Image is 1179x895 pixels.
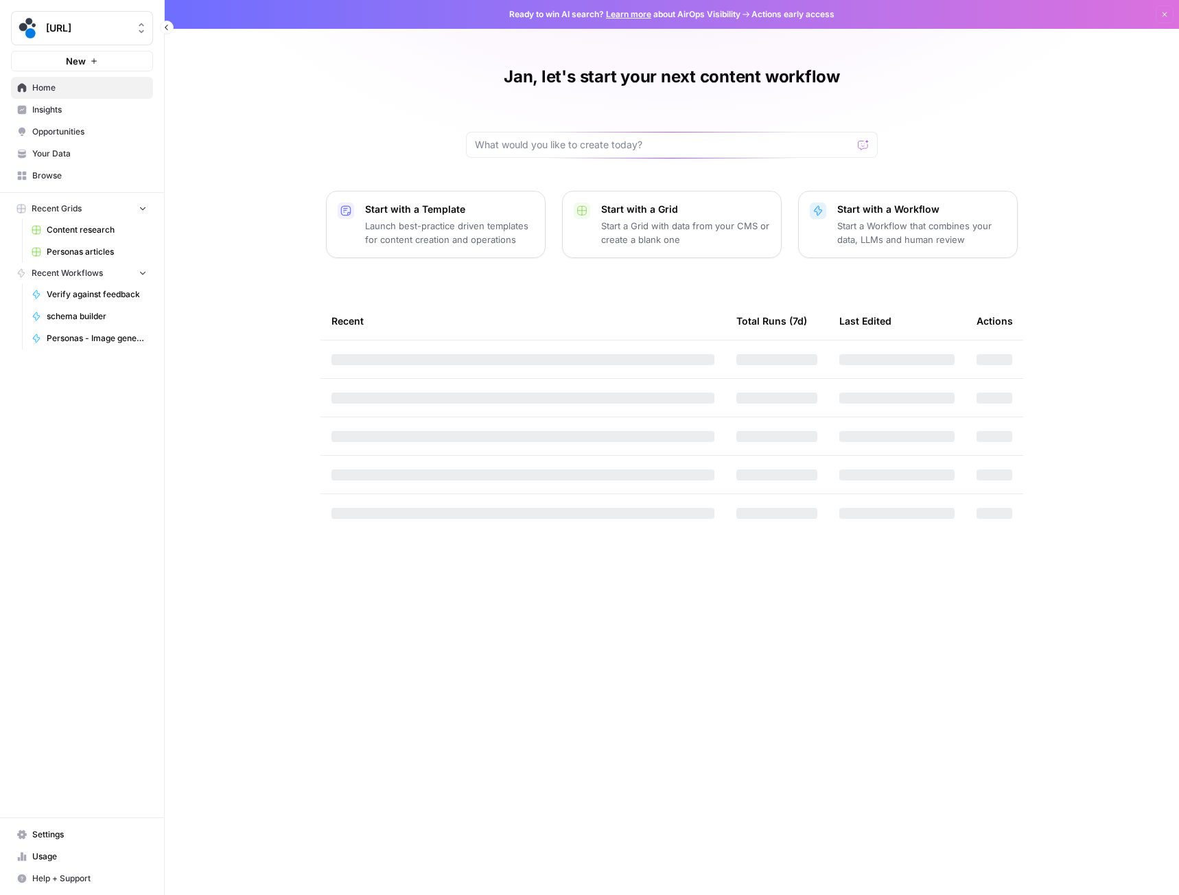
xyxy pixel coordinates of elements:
[32,202,82,215] span: Recent Grids
[475,138,852,152] input: What would you like to create today?
[11,165,153,187] a: Browse
[66,54,86,68] span: New
[46,21,129,35] span: [URL]
[32,850,147,863] span: Usage
[25,327,153,349] a: Personas - Image generator
[798,191,1018,258] button: Start with a WorkflowStart a Workflow that combines your data, LLMs and human review
[32,828,147,841] span: Settings
[32,267,103,279] span: Recent Workflows
[977,302,1013,340] div: Actions
[509,8,740,21] span: Ready to win AI search? about AirOps Visibility
[11,77,153,99] a: Home
[837,219,1006,246] p: Start a Workflow that combines your data, LLMs and human review
[47,288,147,301] span: Verify against feedback
[32,170,147,182] span: Browse
[11,198,153,219] button: Recent Grids
[16,16,40,40] img: spot.ai Logo
[25,219,153,241] a: Content research
[11,824,153,846] a: Settings
[837,202,1006,216] p: Start with a Workflow
[32,104,147,116] span: Insights
[11,263,153,283] button: Recent Workflows
[601,219,770,246] p: Start a Grid with data from your CMS or create a blank one
[326,191,546,258] button: Start with a TemplateLaunch best-practice driven templates for content creation and operations
[11,99,153,121] a: Insights
[47,224,147,236] span: Content research
[25,283,153,305] a: Verify against feedback
[47,310,147,323] span: schema builder
[365,219,534,246] p: Launch best-practice driven templates for content creation and operations
[736,302,807,340] div: Total Runs (7d)
[365,202,534,216] p: Start with a Template
[11,11,153,45] button: Workspace: spot.ai
[562,191,782,258] button: Start with a GridStart a Grid with data from your CMS or create a blank one
[11,121,153,143] a: Opportunities
[601,202,770,216] p: Start with a Grid
[11,51,153,71] button: New
[32,126,147,138] span: Opportunities
[47,332,147,345] span: Personas - Image generator
[47,246,147,258] span: Personas articles
[751,8,834,21] span: Actions early access
[32,82,147,94] span: Home
[11,868,153,890] button: Help + Support
[11,846,153,868] a: Usage
[32,872,147,885] span: Help + Support
[606,9,651,19] a: Learn more
[11,143,153,165] a: Your Data
[504,66,840,88] h1: Jan, let's start your next content workflow
[32,148,147,160] span: Your Data
[839,302,891,340] div: Last Edited
[25,241,153,263] a: Personas articles
[25,305,153,327] a: schema builder
[331,302,714,340] div: Recent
